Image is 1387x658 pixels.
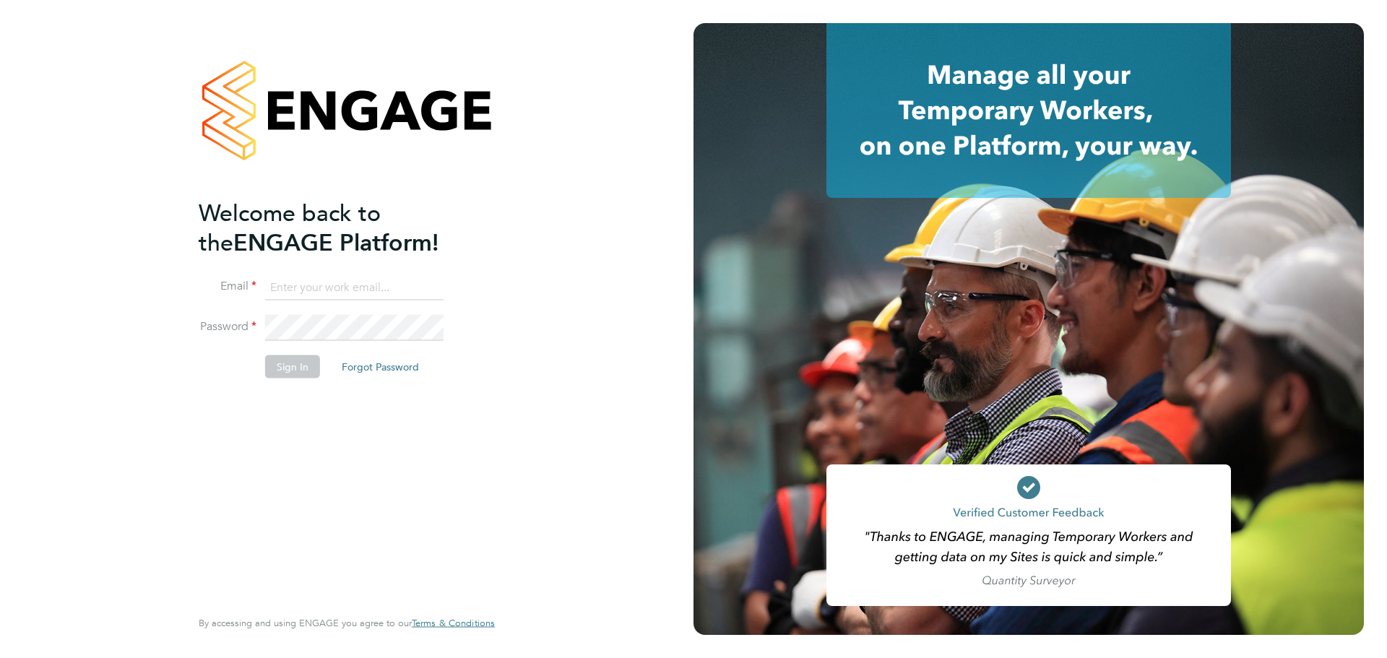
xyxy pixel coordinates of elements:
h2: ENGAGE Platform! [199,198,480,257]
span: Welcome back to the [199,199,381,256]
input: Enter your work email... [265,274,444,300]
label: Password [199,319,256,334]
label: Email [199,279,256,294]
span: Terms & Conditions [412,617,495,629]
a: Terms & Conditions [412,618,495,629]
button: Sign In [265,355,320,378]
span: By accessing and using ENGAGE you agree to our [199,617,495,629]
button: Forgot Password [330,355,431,378]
